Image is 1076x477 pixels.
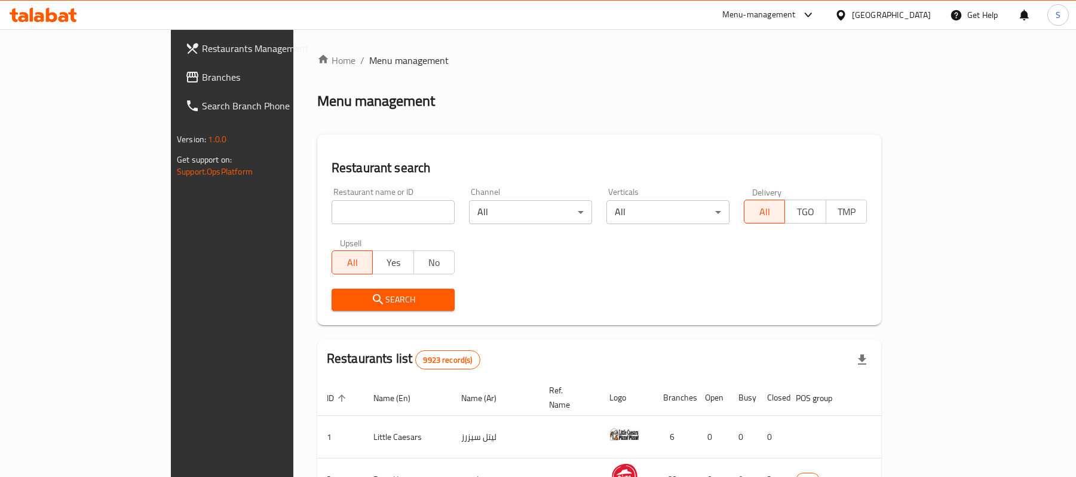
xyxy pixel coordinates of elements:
[327,350,480,369] h2: Restaurants list
[360,53,364,68] li: /
[372,250,413,274] button: Yes
[413,250,455,274] button: No
[317,91,435,111] h2: Menu management
[369,53,449,68] span: Menu management
[378,254,409,271] span: Yes
[729,416,758,458] td: 0
[337,254,368,271] span: All
[744,200,785,224] button: All
[332,289,455,311] button: Search
[549,383,585,412] span: Ref. Name
[202,99,341,113] span: Search Branch Phone
[332,159,867,177] h2: Restaurant search
[332,200,455,224] input: Search for restaurant name or ID..
[758,416,786,458] td: 0
[416,354,479,366] span: 9923 record(s)
[341,292,445,307] span: Search
[176,91,351,120] a: Search Branch Phone
[1056,8,1060,22] span: S
[606,200,729,224] div: All
[600,380,654,416] th: Logo
[452,416,539,458] td: ليتل سيزرز
[419,254,450,271] span: No
[749,203,780,221] span: All
[176,34,351,63] a: Restaurants Management
[848,345,876,374] div: Export file
[364,416,452,458] td: Little Caesars
[317,53,881,68] nav: breadcrumb
[796,391,848,405] span: POS group
[784,200,826,224] button: TGO
[469,200,592,224] div: All
[852,8,931,22] div: [GEOGRAPHIC_DATA]
[758,380,786,416] th: Closed
[373,391,426,405] span: Name (En)
[461,391,512,405] span: Name (Ar)
[695,416,729,458] td: 0
[202,41,341,56] span: Restaurants Management
[752,188,782,196] label: Delivery
[695,380,729,416] th: Open
[208,132,226,147] span: 1.0.0
[177,132,206,147] span: Version:
[202,70,341,84] span: Branches
[177,164,253,179] a: Support.OpsPlatform
[654,380,695,416] th: Branches
[654,416,695,458] td: 6
[826,200,867,224] button: TMP
[176,63,351,91] a: Branches
[831,203,862,221] span: TMP
[609,420,639,450] img: Little Caesars
[722,8,796,22] div: Menu-management
[415,350,480,369] div: Total records count
[790,203,821,221] span: TGO
[332,250,373,274] button: All
[327,391,350,405] span: ID
[729,380,758,416] th: Busy
[177,152,232,167] span: Get support on:
[340,239,362,247] label: Upsell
